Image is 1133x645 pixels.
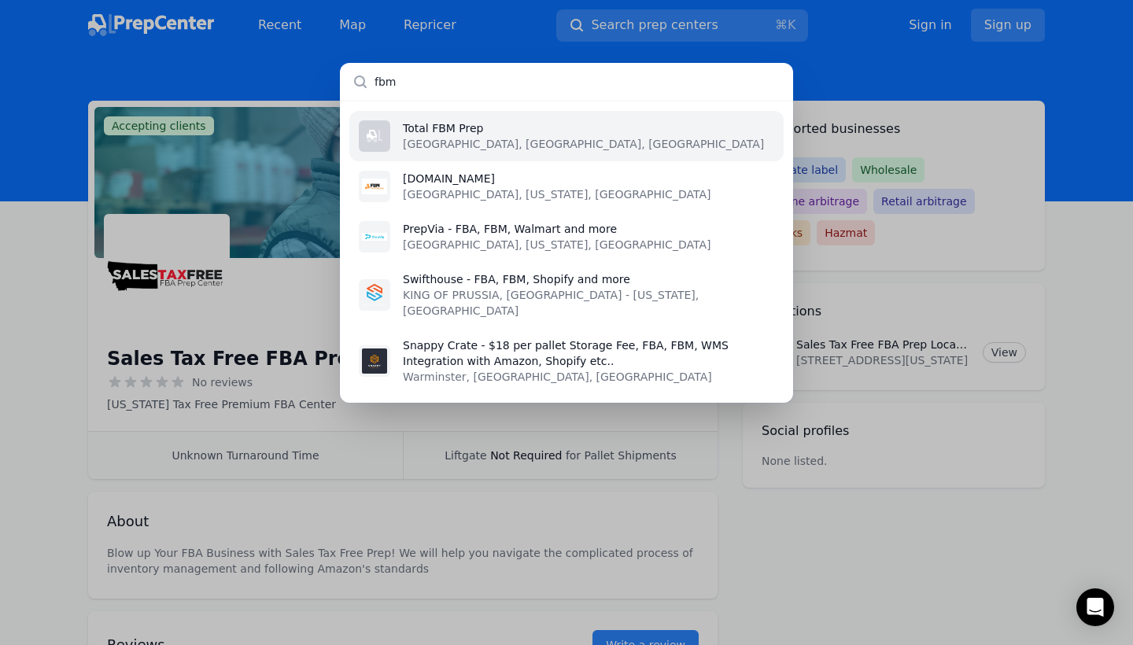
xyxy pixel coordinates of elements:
[367,128,382,144] img: Total FBM Prep
[362,224,387,249] img: PrepVia - FBA, FBM, Walmart and more
[340,63,793,101] input: Search prep centers...
[403,337,774,369] p: Snappy Crate - $18 per pallet Storage Fee, FBA, FBM, WMS Integration with Amazon, Shopify etc..
[403,271,774,287] p: Swifthouse - FBA, FBM, Shopify and more
[1076,588,1114,626] div: Open Intercom Messenger
[403,221,710,237] p: PrepVia - FBA, FBM, Walmart and more
[403,287,774,319] p: KING OF PRUSSIA, [GEOGRAPHIC_DATA] - [US_STATE], [GEOGRAPHIC_DATA]
[403,237,710,252] p: [GEOGRAPHIC_DATA], [US_STATE], [GEOGRAPHIC_DATA]
[403,120,764,136] p: Total FBM Prep
[403,186,710,202] p: [GEOGRAPHIC_DATA], [US_STATE], [GEOGRAPHIC_DATA]
[362,174,387,199] img: FBMFulfillment.com
[403,369,774,385] p: Warminster, [GEOGRAPHIC_DATA], [GEOGRAPHIC_DATA]
[403,171,710,186] p: [DOMAIN_NAME]
[403,136,764,152] p: [GEOGRAPHIC_DATA], [GEOGRAPHIC_DATA], [GEOGRAPHIC_DATA]
[362,282,387,308] img: Swifthouse - FBA, FBM, Shopify and more
[362,348,387,374] img: Snappy Crate - $18 per pallet Storage Fee, FBA, FBM, WMS Integration with Amazon, Shopify etc..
